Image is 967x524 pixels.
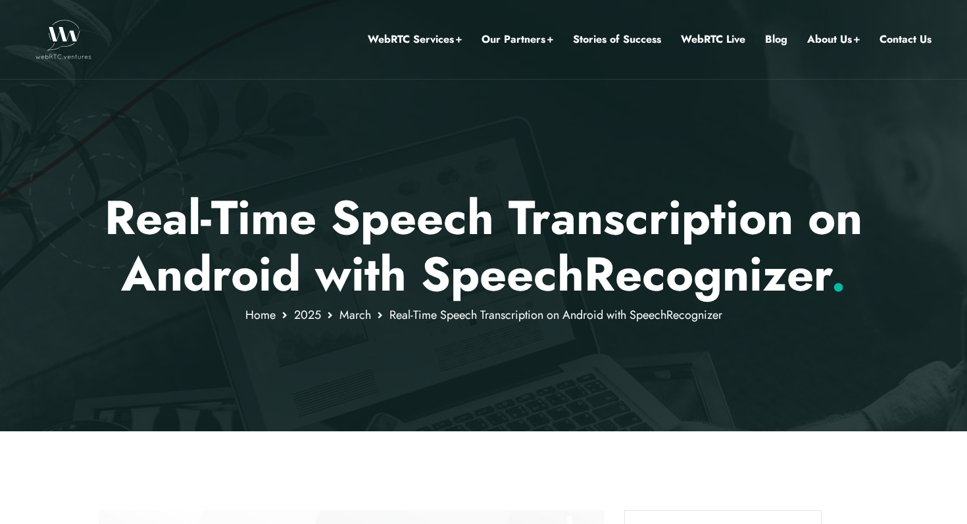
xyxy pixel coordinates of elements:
a: March [339,306,371,323]
a: Stories of Success [573,31,661,48]
a: About Us [807,31,860,48]
p: Real-Time Speech Transcription on Android with SpeechRecognizer [99,189,869,303]
a: Home [245,306,276,323]
a: Blog [765,31,787,48]
a: 2025 [294,306,321,323]
img: WebRTC.ventures [36,20,91,59]
a: WebRTC Live [681,31,745,48]
span: Real-Time Speech Transcription on Android with SpeechRecognizer [389,306,722,323]
a: Contact Us [880,31,931,48]
a: Our Partners [482,31,553,48]
a: WebRTC Services [368,31,462,48]
span: . [831,240,846,308]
